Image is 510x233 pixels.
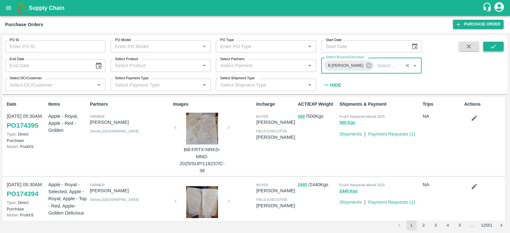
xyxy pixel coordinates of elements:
[200,42,208,51] button: Open
[7,81,93,89] input: Select DC/Customer
[298,181,307,188] button: 2440
[467,222,477,229] div: …
[339,183,385,187] span: FruitX Narkanda Mandi 2025
[90,187,171,194] p: [PERSON_NAME]
[7,144,46,150] p: FruitXS
[326,55,364,60] label: Select Buyers/Executive
[375,61,401,70] input: Select Buyers/Executive
[10,57,24,62] label: End Date
[218,81,295,89] input: Select Shipment Type
[113,81,190,89] input: Select Payment Type
[443,220,453,230] button: Go to page 4
[218,42,304,51] input: Enter PO Type
[5,60,90,72] input: End Date
[48,101,87,108] p: Items
[115,38,131,43] label: PO Model
[7,200,46,212] p: Direct Purchase
[298,113,305,120] button: 500
[95,81,103,89] button: Open
[90,115,105,118] span: Farmer
[90,119,171,126] p: [PERSON_NAME]
[339,187,358,195] button: 2440 Kgs
[368,131,415,137] a: Payment Requests (1)
[321,80,343,90] button: Hide
[90,101,171,108] p: Partners
[256,134,295,141] p: [PERSON_NAME]
[464,101,503,108] p: Actions
[493,1,505,15] div: account of current user
[419,220,429,230] button: Go to page 2
[200,61,208,70] button: Open
[306,61,314,70] button: Open
[48,181,87,216] p: Apple - Royal - Selected, Apple - Royal, Apple - Top - Red, Apple- Golden Delicious
[411,61,419,70] button: Open
[173,101,254,108] p: Images
[256,101,295,108] p: Incharge
[10,38,19,43] label: PO ID
[90,183,105,187] span: Farmer
[479,220,494,230] button: Go to page 12551
[298,101,337,108] p: ACT/EXP Weight
[306,42,314,51] button: Open
[330,82,341,88] strong: Hide
[423,181,462,188] p: NA
[113,61,199,70] input: Select Product
[90,198,139,201] span: Shimla , [GEOGRAPHIC_DATA]
[453,20,504,29] a: Purchase Order
[7,131,46,143] p: Direct Purchase
[368,200,415,205] a: Payment Requests (1)
[496,220,506,230] button: Go to next page
[409,40,421,53] button: Choose date
[256,119,295,126] p: [PERSON_NAME]
[10,76,42,81] label: Select DC/Customer
[220,38,234,43] label: PO Type
[92,60,105,72] button: Choose date
[455,220,465,230] button: Go to page 5
[29,4,482,12] a: Supply Chain
[423,113,462,120] p: NA
[115,76,149,81] label: Select Payment Type
[362,196,366,206] div: |
[7,101,46,108] p: Date
[423,101,462,108] p: Trips
[218,61,304,70] input: Select Partners
[256,198,288,201] span: field executive
[326,38,342,43] label: Start Date
[256,187,295,194] p: [PERSON_NAME]
[220,76,255,81] label: Select Shipment Type
[362,128,366,138] div: |
[321,40,406,53] input: Start Date
[256,202,295,209] p: [PERSON_NAME]
[256,115,268,118] span: buyer
[324,60,374,71] div: B [PERSON_NAME]
[7,213,19,217] span: Model:
[306,81,314,89] button: Open
[7,181,46,188] p: [DATE] 05:30AM
[256,183,268,187] span: buyer
[339,119,355,126] button: 500 Kgs
[431,220,441,230] button: Go to page 3
[5,20,43,29] div: Purchase Orders
[200,81,208,89] button: Open
[298,181,337,188] p: / 2440 Kgs
[7,120,38,131] a: PO174395
[1,1,16,15] button: open drawer
[393,220,507,230] nav: pagination navigation
[406,220,417,230] button: page 1
[113,42,199,51] input: Enter PO Model
[482,2,493,14] div: customer-support
[220,57,244,62] label: Select Partners
[7,113,46,120] p: [DATE] 05:30AM
[7,212,46,218] p: FruitXS
[298,113,337,120] p: / 500 Kgs
[339,101,420,108] p: Shipments & Payment
[29,5,64,11] b: Supply Chain
[7,200,17,205] span: Type:
[339,115,385,118] span: FruitX Narkanda Mandi 2025
[256,129,288,133] span: field executive
[16,2,29,14] img: logo
[178,146,226,174] p: Bill-FRTX-NRKD-MND-2025/SUP/118237/C-38
[48,113,87,134] p: Apple - Royal, Apple - Red - Golden
[339,200,362,205] a: Shipments
[115,57,138,62] label: Select Product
